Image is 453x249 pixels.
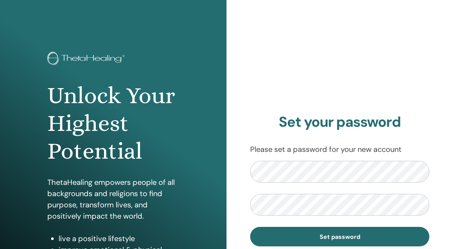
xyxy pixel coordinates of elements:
[320,233,360,241] span: Set password
[47,82,180,165] h1: Unlock Your Highest Potential
[250,227,429,246] button: Set password
[59,233,180,244] li: live a positive lifestyle
[250,144,429,155] p: Please set a password for your new account
[250,114,429,131] h2: Set your password
[47,177,180,222] p: ThetaHealing empowers people of all backgrounds and religions to find purpose, transform lives, a...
